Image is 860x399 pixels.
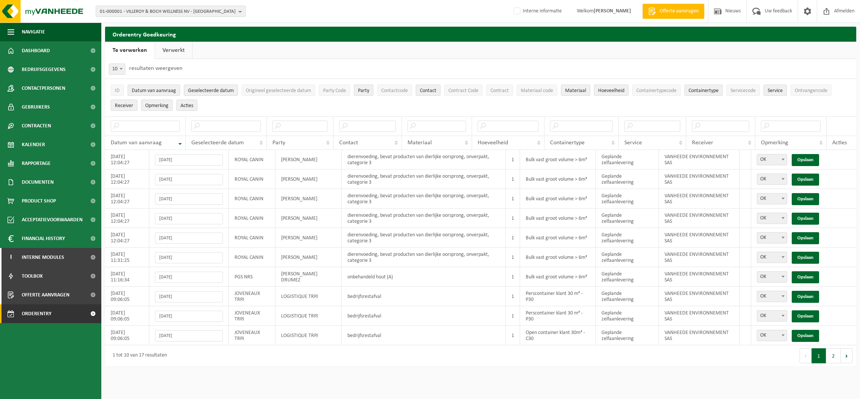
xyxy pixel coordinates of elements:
span: Toolbox [22,267,43,286]
span: Offerte aanvragen [658,8,701,15]
td: [PERSON_NAME] [275,150,342,169]
button: ServiceService: Activate to sort [764,85,787,96]
a: Opslaan [792,271,819,283]
td: Geplande zelfaanlevering [596,326,659,345]
td: Bulk vast groot volume > 6m³ [520,248,596,267]
td: VANHEEDE ENVIRONNEMENT SAS [659,150,740,169]
td: Geplande zelfaanlevering [596,209,659,228]
h2: Orderentry Goedkeuring [105,27,856,41]
button: Party CodeParty Code: Activate to sort [319,85,350,96]
span: Hoeveelheid [478,140,508,146]
td: JOVENEAUX TRPJ [229,306,275,326]
td: 1 [506,189,520,209]
td: Open container klant 30m³ - C30 [520,326,596,345]
span: OK [757,213,787,224]
a: Offerte aanvragen [642,4,704,19]
span: OK [757,154,787,165]
span: Gebruikers [22,98,50,116]
span: Datum van aanvraag [132,88,176,94]
td: dierenvoeding, bevat producten van dierlijke oorsprong, onverpakt, categorie 3 [342,150,506,169]
td: [DATE] 12:04:27 [105,150,149,169]
span: ID [115,88,120,94]
span: Receiver [692,140,713,146]
td: PGS NRS [229,267,275,287]
td: 1 [506,150,520,169]
span: Containertypecode [636,88,677,94]
td: Geplande zelfaanlevering [596,228,659,248]
td: [DATE] 11:16:34 [105,267,149,287]
td: Geplande zelfaanlevering [596,189,659,209]
span: OK [757,330,787,341]
a: Opslaan [792,213,819,225]
a: Opslaan [792,232,819,244]
td: Bulk vast groot volume > 6m³ [520,228,596,248]
td: [PERSON_NAME] [275,169,342,189]
span: Contactpersonen [22,79,65,98]
td: LOGISTIQUE TRPJ [275,306,342,326]
td: Geplande zelfaanlevering [596,150,659,169]
td: dierenvoeding, bevat producten van dierlijke oorsprong, onverpakt, categorie 3 [342,189,506,209]
span: Navigatie [22,23,45,41]
button: HoeveelheidHoeveelheid: Activate to sort [594,85,628,96]
span: Servicecode [731,88,756,94]
td: Bulk vast groot volume > 6m³ [520,150,596,169]
span: Hoeveelheid [598,88,624,94]
td: ROYAL CANIN [229,209,275,228]
button: Contract CodeContract Code: Activate to sort [444,85,483,96]
td: [DATE] 09:06:05 [105,326,149,345]
span: OK [757,174,787,185]
a: Opslaan [792,193,819,205]
button: 01-000001 - VILLEROY & BOCH WELLNESS NV - [GEOGRAPHIC_DATA] [96,6,246,17]
span: Acties [832,140,847,146]
td: 1 [506,248,520,267]
td: Bulk vast groot volume > 6m³ [520,189,596,209]
button: OntvangercodeOntvangercode: Activate to sort [791,85,831,96]
td: VANHEEDE ENVIRONNEMENT SAS [659,209,740,228]
button: ReceiverReceiver: Activate to sort [111,100,137,111]
td: ROYAL CANIN [229,248,275,267]
span: Service [624,140,642,146]
span: Party Code [323,88,346,94]
button: Geselecteerde datumGeselecteerde datum: Activate to sort [184,85,238,96]
td: VANHEEDE ENVIRONNEMENT SAS [659,326,740,345]
td: ROYAL CANIN [229,169,275,189]
td: 1 [506,267,520,287]
label: resultaten weergeven [129,65,182,71]
td: 1 [506,209,520,228]
td: VANHEEDE ENVIRONNEMENT SAS [659,169,740,189]
span: Contract [490,88,509,94]
span: Orderentry Goedkeuring [22,304,85,323]
span: 10 [109,63,125,75]
span: Datum van aanvraag [111,140,162,146]
td: 1 [506,169,520,189]
td: Geplande zelfaanlevering [596,248,659,267]
span: OK [757,233,787,243]
button: ContainertypecodeContainertypecode: Activate to sort [632,85,681,96]
button: Materiaal codeMateriaal code: Activate to sort [517,85,557,96]
td: 1 [506,287,520,306]
td: ROYAL CANIN [229,150,275,169]
td: 1 [506,306,520,326]
button: PartyParty: Activate to sort [354,85,373,96]
button: Acties [176,100,197,111]
span: Contact [420,88,436,94]
span: Geselecteerde datum [191,140,244,146]
td: Perscontainer klant 30 m³ - P30 [520,306,596,326]
span: Containertype [689,88,719,94]
span: OK [757,311,787,321]
button: OpmerkingOpmerking: Activate to sort [141,100,173,111]
span: OK [757,193,787,204]
span: OK [757,174,787,184]
span: Receiver [115,103,133,109]
a: Opslaan [792,252,819,264]
td: [DATE] 12:04:27 [105,169,149,189]
td: [DATE] 12:04:27 [105,228,149,248]
td: dierenvoeding, bevat producten van dierlijke oorsprong, onverpakt, categorie 3 [342,209,506,228]
button: Previous [800,348,812,363]
button: 2 [826,348,841,363]
button: ContractContract: Activate to sort [486,85,513,96]
td: VANHEEDE ENVIRONNEMENT SAS [659,228,740,248]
